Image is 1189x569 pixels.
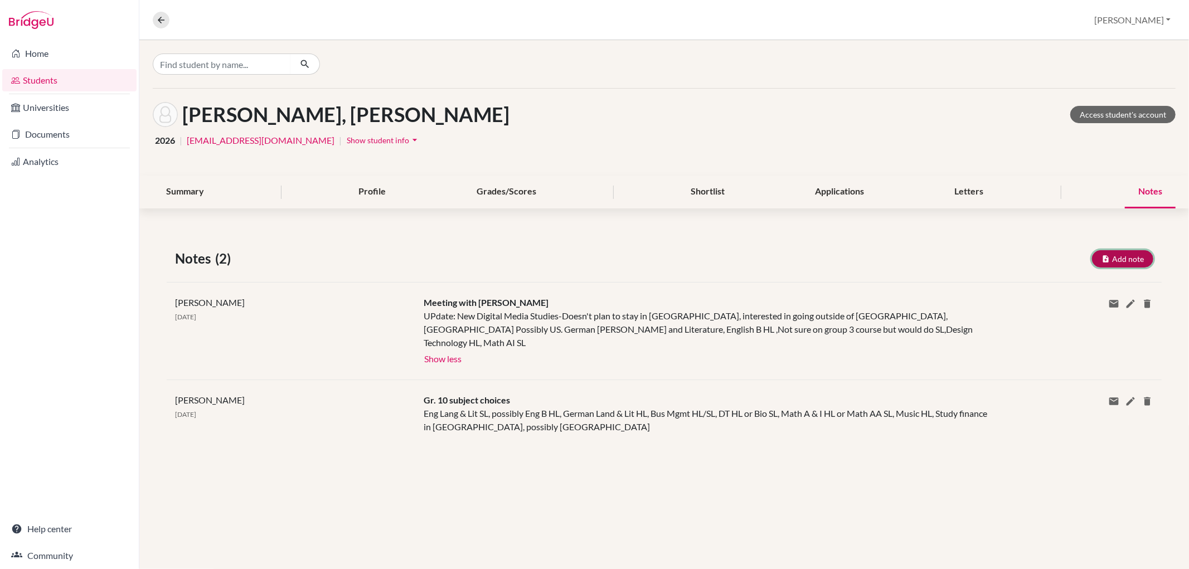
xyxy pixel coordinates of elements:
a: Universities [2,96,137,119]
a: Help center [2,518,137,540]
div: Grades/Scores [463,176,550,208]
a: Analytics [2,150,137,173]
div: Notes [1125,176,1176,208]
a: Community [2,544,137,567]
h1: [PERSON_NAME], [PERSON_NAME] [182,103,509,127]
a: Access student's account [1070,106,1176,123]
div: Eng Lang & Lit SL, possibly Eng B HL, German Land & Lit HL, Bus Mgmt HL/SL, DT HL or Bio SL, Math... [415,393,996,434]
button: Show less [424,349,462,366]
span: [DATE] [175,410,196,419]
a: Students [2,69,137,91]
span: Show student info [347,135,409,145]
i: arrow_drop_down [409,134,420,145]
a: [EMAIL_ADDRESS][DOMAIN_NAME] [187,134,334,147]
div: Summary [153,176,217,208]
button: Show student infoarrow_drop_down [346,132,421,149]
span: [DATE] [175,313,196,321]
a: Home [2,42,137,65]
img: Bridge-U [9,11,54,29]
span: | [179,134,182,147]
a: Documents [2,123,137,145]
span: [PERSON_NAME] [175,395,245,405]
button: Add note [1092,250,1153,268]
div: Profile [345,176,399,208]
span: (2) [215,249,235,269]
div: UPdate: New Digital Media Studies-Doesn't plan to stay in [GEOGRAPHIC_DATA], interested in going ... [424,309,987,349]
span: | [339,134,342,147]
span: [PERSON_NAME] [175,297,245,308]
span: Gr. 10 subject choices [424,395,510,405]
div: Applications [802,176,877,208]
span: Meeting with [PERSON_NAME] [424,297,549,308]
input: Find student by name... [153,54,291,75]
span: 2026 [155,134,175,147]
img: Xiaoqiao Wang's avatar [153,102,178,127]
button: [PERSON_NAME] [1089,9,1176,31]
div: Letters [942,176,997,208]
span: Notes [175,249,215,269]
div: Shortlist [677,176,738,208]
